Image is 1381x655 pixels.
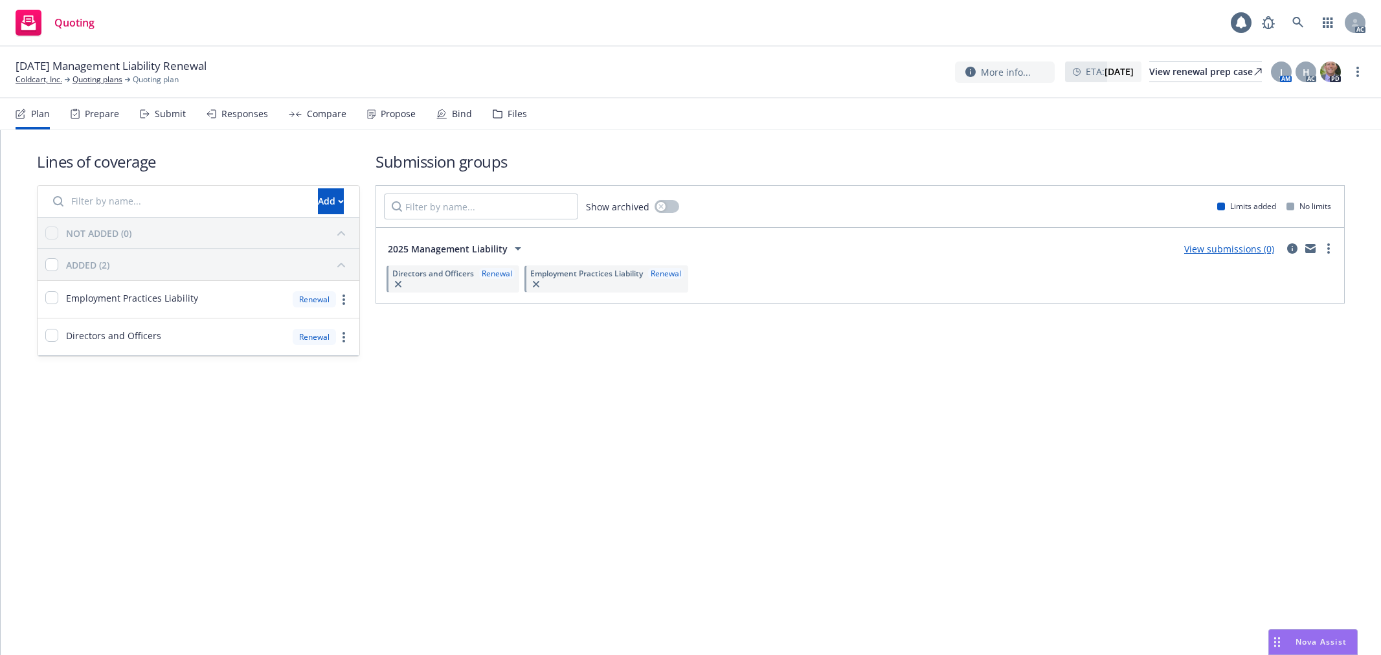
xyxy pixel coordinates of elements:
[376,151,1345,172] h1: Submission groups
[336,292,352,307] a: more
[293,329,336,345] div: Renewal
[1184,243,1274,255] a: View submissions (0)
[54,17,95,28] span: Quoting
[1321,241,1336,256] a: more
[1285,241,1300,256] a: circleInformation
[1285,10,1311,36] a: Search
[66,227,131,240] div: NOT ADDED (0)
[16,74,62,85] a: Coldcart, Inc.
[384,194,578,219] input: Filter by name...
[1303,241,1318,256] a: mail
[133,74,179,85] span: Quoting plan
[981,65,1031,79] span: More info...
[1320,61,1341,82] img: photo
[45,188,310,214] input: Filter by name...
[388,242,508,256] span: 2025 Management Liability
[31,109,50,119] div: Plan
[1105,65,1134,78] strong: [DATE]
[66,254,352,275] button: ADDED (2)
[221,109,268,119] div: Responses
[530,268,643,279] span: Employment Practices Liability
[586,200,649,214] span: Show archived
[1217,201,1276,212] div: Limits added
[1303,65,1310,79] span: H
[66,258,109,272] div: ADDED (2)
[1280,65,1283,79] span: J
[10,5,100,41] a: Quoting
[479,268,515,279] div: Renewal
[37,151,360,172] h1: Lines of coverage
[381,109,416,119] div: Propose
[16,58,207,74] span: [DATE] Management Liability Renewal
[1286,201,1331,212] div: No limits
[1086,65,1134,78] span: ETA :
[155,109,186,119] div: Submit
[955,61,1055,83] button: More info...
[1350,64,1365,80] a: more
[1149,61,1262,82] a: View renewal prep case
[307,109,346,119] div: Compare
[293,291,336,307] div: Renewal
[452,109,472,119] div: Bind
[1296,636,1347,647] span: Nova Assist
[392,268,474,279] span: Directors and Officers
[73,74,122,85] a: Quoting plans
[85,109,119,119] div: Prepare
[318,189,344,214] div: Add
[1269,630,1285,654] div: Drag to move
[648,268,684,279] div: Renewal
[336,329,352,345] a: more
[66,329,161,342] span: Directors and Officers
[318,188,344,214] button: Add
[384,236,530,261] button: 2025 Management Liability
[1255,10,1281,36] a: Report a Bug
[66,223,352,243] button: NOT ADDED (0)
[508,109,527,119] div: Files
[66,291,198,305] span: Employment Practices Liability
[1268,629,1358,655] button: Nova Assist
[1315,10,1341,36] a: Switch app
